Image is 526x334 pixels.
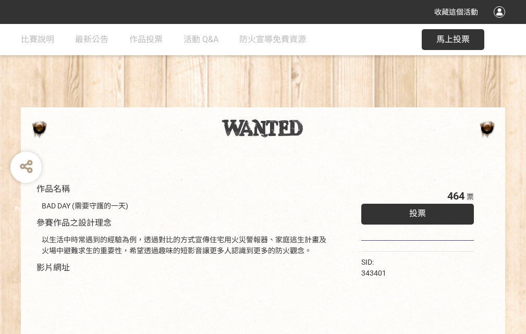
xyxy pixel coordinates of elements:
a: 活動 Q&A [184,24,218,55]
span: 最新公告 [75,34,108,44]
span: 作品投票 [129,34,163,44]
a: 作品投票 [129,24,163,55]
span: 參賽作品之設計理念 [36,218,112,228]
span: 票 [467,193,474,201]
a: 防火宣導免費資源 [239,24,306,55]
span: 影片網址 [36,263,70,273]
span: 防火宣導免費資源 [239,34,306,44]
span: 馬上投票 [436,34,470,44]
span: 作品名稱 [36,184,70,194]
a: 最新公告 [75,24,108,55]
div: BAD DAY (需要守護的一天) [42,201,330,212]
span: 比賽說明 [21,34,54,44]
span: 投票 [409,208,426,218]
button: 馬上投票 [422,29,484,50]
span: 464 [447,190,464,202]
span: 收藏這個活動 [434,8,478,16]
a: 比賽說明 [21,24,54,55]
div: 以生活中時常遇到的經驗為例，透過對比的方式宣傳住宅用火災警報器、家庭逃生計畫及火場中避難求生的重要性，希望透過趣味的短影音讓更多人認識到更多的防火觀念。 [42,234,330,256]
iframe: Facebook Share [389,257,441,267]
span: SID: 343401 [361,258,386,277]
span: 活動 Q&A [184,34,218,44]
